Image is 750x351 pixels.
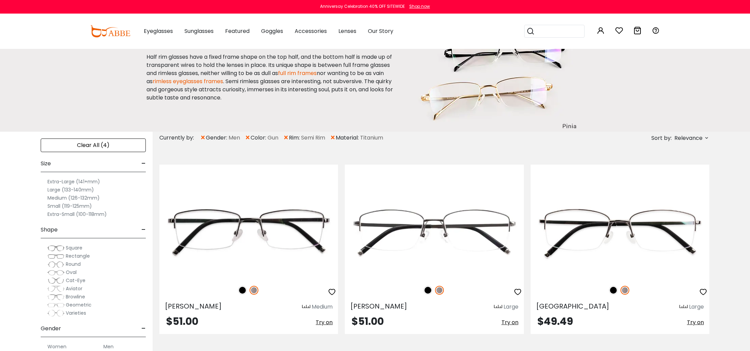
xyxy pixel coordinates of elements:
span: - [141,320,146,337]
button: Try on [501,316,518,329]
div: Anniversay Celebration 40% OFF SITEWIDE [320,3,405,10]
span: - [141,222,146,238]
img: Gun Niger - Titanium ,Adjust Nose Pads [531,189,709,279]
span: - [141,155,146,172]
span: Try on [316,318,333,326]
span: × [200,132,206,144]
span: Try on [687,318,704,326]
img: Varieties.png [47,310,64,317]
span: × [245,132,251,144]
span: Men [229,134,240,142]
span: rim: [289,134,301,142]
div: Shop now [409,3,430,10]
span: × [283,132,289,144]
img: Gun Liam - Titanium ,Adjust Nose Pads [159,189,338,279]
span: Eyeglasses [144,27,173,35]
span: Square [66,244,82,251]
span: Gun [268,134,278,142]
span: Accessories [295,27,327,35]
label: Women [47,343,66,351]
img: size ruler [494,304,502,310]
img: Cat-Eye.png [47,277,64,284]
span: Lenses [338,27,356,35]
a: Shop now [406,3,430,9]
span: color: [251,134,268,142]
img: Gun [620,286,629,295]
span: Semi Rim [301,134,325,142]
span: [PERSON_NAME] [350,301,407,311]
label: Large (133-140mm) [47,186,94,194]
span: [PERSON_NAME] [165,301,222,311]
span: Sunglasses [184,27,214,35]
span: $51.00 [352,314,384,329]
img: Gun [250,286,258,295]
label: Extra-Large (141+mm) [47,178,100,186]
img: size ruler [302,304,310,310]
img: Gun [435,286,444,295]
span: Relevance [674,132,703,144]
span: Aviator [66,285,82,292]
span: Try on [501,318,518,326]
img: Black [423,286,432,295]
a: rimless eyeglasses frames [153,77,223,85]
img: Aviator.png [47,285,64,292]
label: Men [103,343,114,351]
span: Gender [41,320,61,337]
span: [GEOGRAPHIC_DATA] [536,301,609,311]
button: Try on [687,316,704,329]
span: Cat-Eye [66,277,85,284]
label: Small (119-125mm) [47,202,92,210]
span: Size [41,155,51,172]
div: Medium [312,303,333,311]
span: Round [66,261,81,267]
img: Black [238,286,247,295]
span: material: [336,134,360,142]
img: Black [609,286,618,295]
img: Oval.png [47,269,64,276]
div: Large [689,303,704,311]
span: Rectangle [66,253,90,259]
img: Geometric.png [47,302,64,309]
img: Gun Noah - Titanium ,Adjust Nose Pads [345,189,524,279]
div: Currently by: [159,132,200,144]
span: Oval [66,269,77,276]
img: Rectangle.png [47,253,64,260]
span: $51.00 [166,314,198,329]
span: $49.49 [537,314,573,329]
img: Square.png [47,245,64,252]
span: gender: [206,134,229,142]
a: full rim frames [278,69,317,77]
img: size ruler [679,304,688,310]
label: Extra-Small (100-118mm) [47,210,107,218]
img: abbeglasses.com [90,25,130,37]
img: half rim glasses [410,13,583,132]
div: Clear All (4) [41,138,146,152]
p: Half rim glasses have a fixed frame shape on the top half, and the bottom half is made up of tran... [146,53,393,102]
button: Try on [316,316,333,329]
span: Browline [66,293,85,300]
span: Geometric [66,301,92,308]
span: Goggles [261,27,283,35]
span: Sort by: [651,134,672,142]
span: Varieties [66,310,86,316]
span: Titanium [360,134,383,142]
div: Large [504,303,518,311]
span: Our Story [368,27,393,35]
label: Medium (126-132mm) [47,194,100,202]
img: Round.png [47,261,64,268]
span: × [330,132,336,144]
img: Browline.png [47,294,64,300]
span: Shape [41,222,58,238]
span: Featured [225,27,250,35]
